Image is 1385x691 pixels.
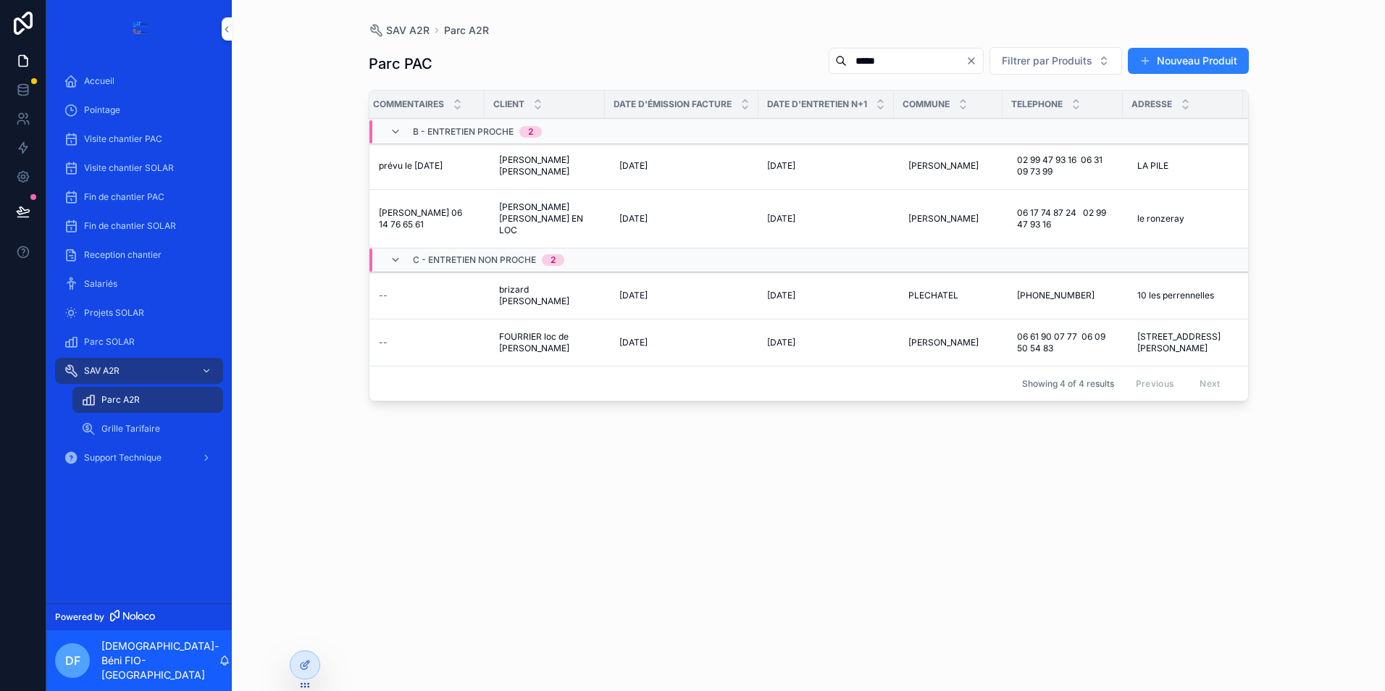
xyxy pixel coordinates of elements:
[1137,213,1184,225] span: le ronzeray
[369,54,432,74] h1: Parc PAC
[84,278,117,290] span: Salariés
[379,290,388,301] div: --
[908,337,979,348] span: [PERSON_NAME]
[1002,54,1092,68] span: Filtrer par Produits
[55,97,223,123] a: Pointage
[767,337,795,348] span: [DATE]
[767,99,867,110] span: Date d'entretien n+1
[84,133,162,145] span: Visite chantier PAC
[619,290,648,301] span: [DATE]
[46,603,232,630] a: Powered by
[908,213,979,225] span: [PERSON_NAME]
[55,271,223,297] a: Salariés
[84,336,135,348] span: Parc SOLAR
[55,445,223,471] a: Support Technique
[373,99,444,110] span: Commentaires
[619,160,648,172] span: [DATE]
[499,331,590,354] span: FOURRIER loc de [PERSON_NAME]
[386,23,430,38] span: SAV A2R
[903,99,950,110] span: Commune
[101,394,140,406] span: Parc A2R
[551,254,556,266] div: 2
[55,213,223,239] a: Fin de chantier SOLAR
[767,213,795,225] span: [DATE]
[84,75,114,87] span: Accueil
[1022,378,1114,390] span: Showing 4 of 4 results
[1017,154,1108,177] span: 02 99 47 93 16 06 31 09 73 99
[101,639,219,682] p: [DEMOGRAPHIC_DATA]-Béni FIO-[GEOGRAPHIC_DATA]
[127,17,151,41] img: App logo
[499,154,590,177] span: [PERSON_NAME] [PERSON_NAME]
[767,290,795,301] span: [DATE]
[55,358,223,384] a: SAV A2R
[1137,160,1168,172] span: LA PILE
[55,242,223,268] a: Reception chantier
[379,337,388,348] div: --
[528,126,533,138] div: 2
[84,104,120,116] span: Pointage
[55,126,223,152] a: Visite chantier PAC
[908,290,958,301] span: PLECHATEL
[55,300,223,326] a: Projets SOLAR
[1137,290,1214,301] span: 10 les perrennelles
[619,337,648,348] span: [DATE]
[1128,48,1249,74] button: Nouveau Produit
[767,160,795,172] span: [DATE]
[55,155,223,181] a: Visite chantier SOLAR
[493,99,524,110] span: Client
[46,58,232,490] div: scrollable content
[84,452,162,464] span: Support Technique
[619,213,648,225] span: [DATE]
[908,160,979,172] span: [PERSON_NAME]
[84,162,174,174] span: Visite chantier SOLAR
[369,23,430,38] a: SAV A2R
[55,611,104,623] span: Powered by
[379,160,443,172] span: prévu le [DATE]
[379,207,470,230] span: [PERSON_NAME] 06 14 76 65 61
[499,201,590,236] span: [PERSON_NAME] [PERSON_NAME] EN LOC
[55,329,223,355] a: Parc SOLAR
[1017,290,1095,301] span: [PHONE_NUMBER]
[444,23,489,38] a: Parc A2R
[84,191,164,203] span: Fin de chantier PAC
[84,365,120,377] span: SAV A2R
[1137,331,1229,354] span: [STREET_ADDRESS][PERSON_NAME]
[72,387,223,413] a: Parc A2R
[989,47,1122,75] button: Select Button
[413,126,514,138] span: b - entretien proche
[65,652,80,669] span: DF
[84,307,144,319] span: Projets SOLAR
[614,99,732,110] span: Date d'émission facture
[1017,207,1108,230] span: 06 17 74 87 24 02 99 47 93 16
[84,249,162,261] span: Reception chantier
[72,416,223,442] a: Grille Tarifaire
[1017,331,1108,354] span: 06 61 90 07 77 06 09 50 54 83
[413,254,536,266] span: c - entretien non proche
[55,184,223,210] a: Fin de chantier PAC
[101,423,160,435] span: Grille Tarifaire
[84,220,176,232] span: Fin de chantier SOLAR
[55,68,223,94] a: Accueil
[499,284,590,307] span: brizard [PERSON_NAME]
[1011,99,1063,110] span: Telephone
[1131,99,1172,110] span: Adresse
[966,55,983,67] button: Clear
